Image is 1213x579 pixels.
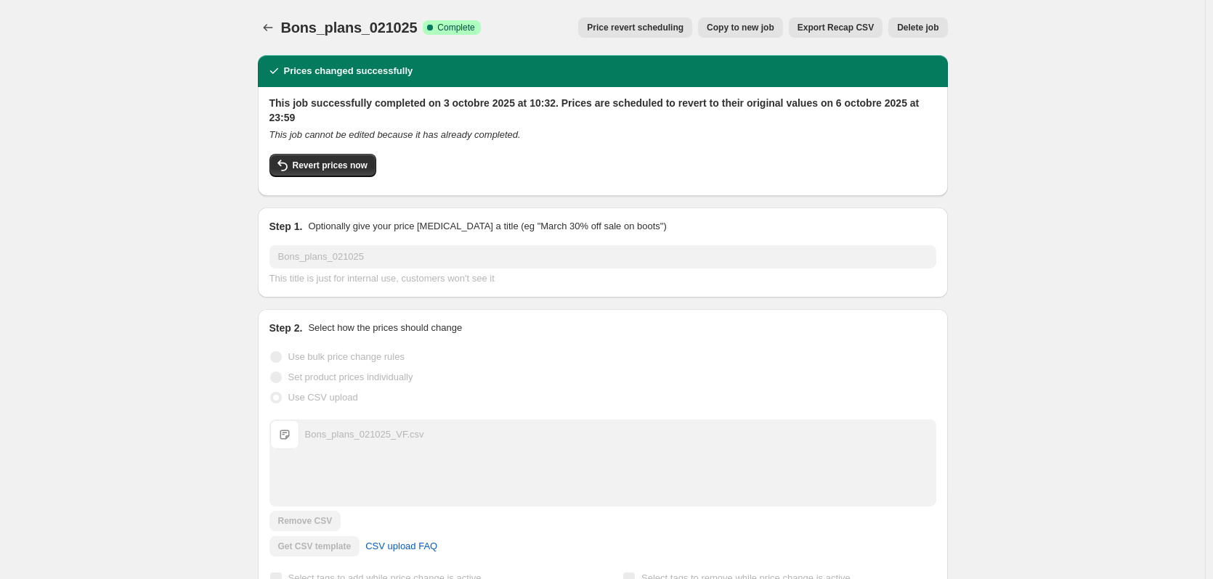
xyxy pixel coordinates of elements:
span: Export Recap CSV [798,22,874,33]
button: Price revert scheduling [578,17,692,38]
input: 30% off holiday sale [269,245,936,268]
p: Select how the prices should change [308,321,462,335]
span: Copy to new job [707,22,774,33]
div: Bons_plans_021025_VF.csv [305,427,424,442]
button: Price change jobs [258,17,278,38]
h2: Step 1. [269,219,303,234]
span: Price revert scheduling [587,22,683,33]
span: This title is just for internal use, customers won't see it [269,273,495,284]
span: Delete job [897,22,938,33]
button: Revert prices now [269,154,376,177]
span: Bons_plans_021025 [281,20,418,36]
h2: This job successfully completed on 3 octobre 2025 at 10:32. Prices are scheduled to revert to the... [269,96,936,125]
span: Revert prices now [293,160,368,171]
i: This job cannot be edited because it has already completed. [269,129,521,140]
button: Delete job [888,17,947,38]
h2: Step 2. [269,321,303,335]
span: Complete [437,22,474,33]
span: Use bulk price change rules [288,351,405,362]
span: Set product prices individually [288,371,413,382]
span: CSV upload FAQ [365,539,437,554]
a: CSV upload FAQ [357,535,446,558]
h2: Prices changed successfully [284,64,413,78]
span: Use CSV upload [288,392,358,403]
button: Export Recap CSV [789,17,883,38]
p: Optionally give your price [MEDICAL_DATA] a title (eg "March 30% off sale on boots") [308,219,666,234]
button: Copy to new job [698,17,783,38]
